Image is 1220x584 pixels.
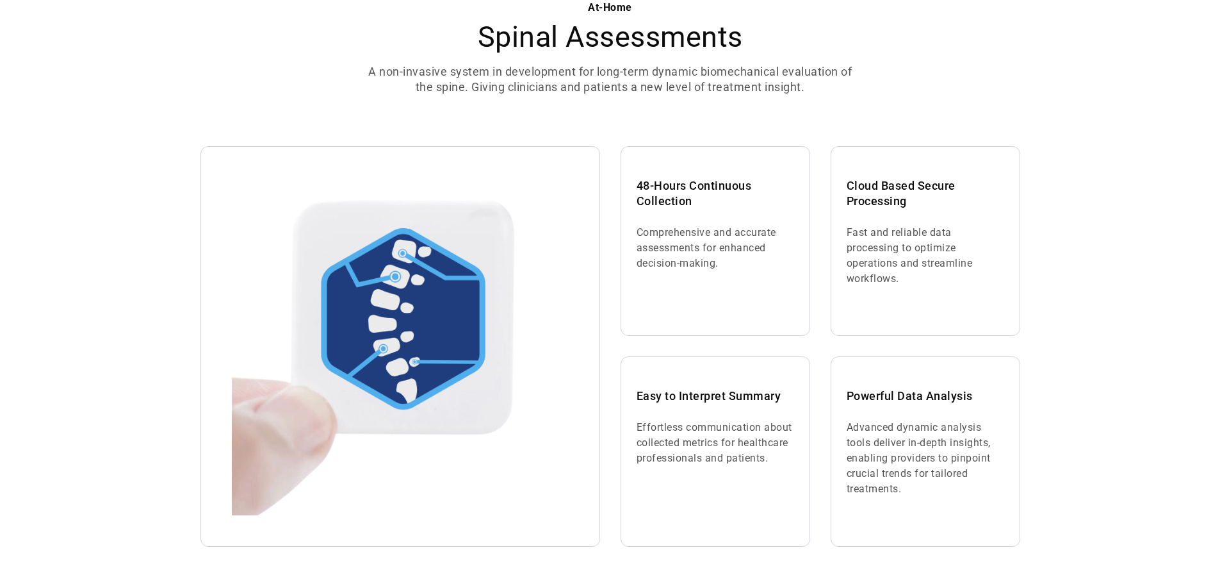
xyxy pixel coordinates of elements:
[637,178,794,209] h3: 48-Hours Continuous Collection
[637,420,794,466] p: Effortless communication about collected metrics for healthcare professionals and patients.
[364,21,856,54] h2: Spinal Assessments
[847,178,1004,209] h3: Cloud Based Secure Processing
[847,420,1004,497] p: Advanced dynamic analysis tools deliver in-depth insights, enabling providers to pinpoint crucial...
[637,225,794,271] p: Comprehensive and accurate assessments for enhanced decision-making.
[637,388,794,404] h3: Easy to Interpret Summary
[364,64,856,95] p: A non-invasive system in development for long-term dynamic biomechanical evaluation of the spine....
[847,388,1004,404] h3: Powerful Data Analysis
[847,225,1004,287] p: Fast and reliable data processing to optimize operations and streamline workflows.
